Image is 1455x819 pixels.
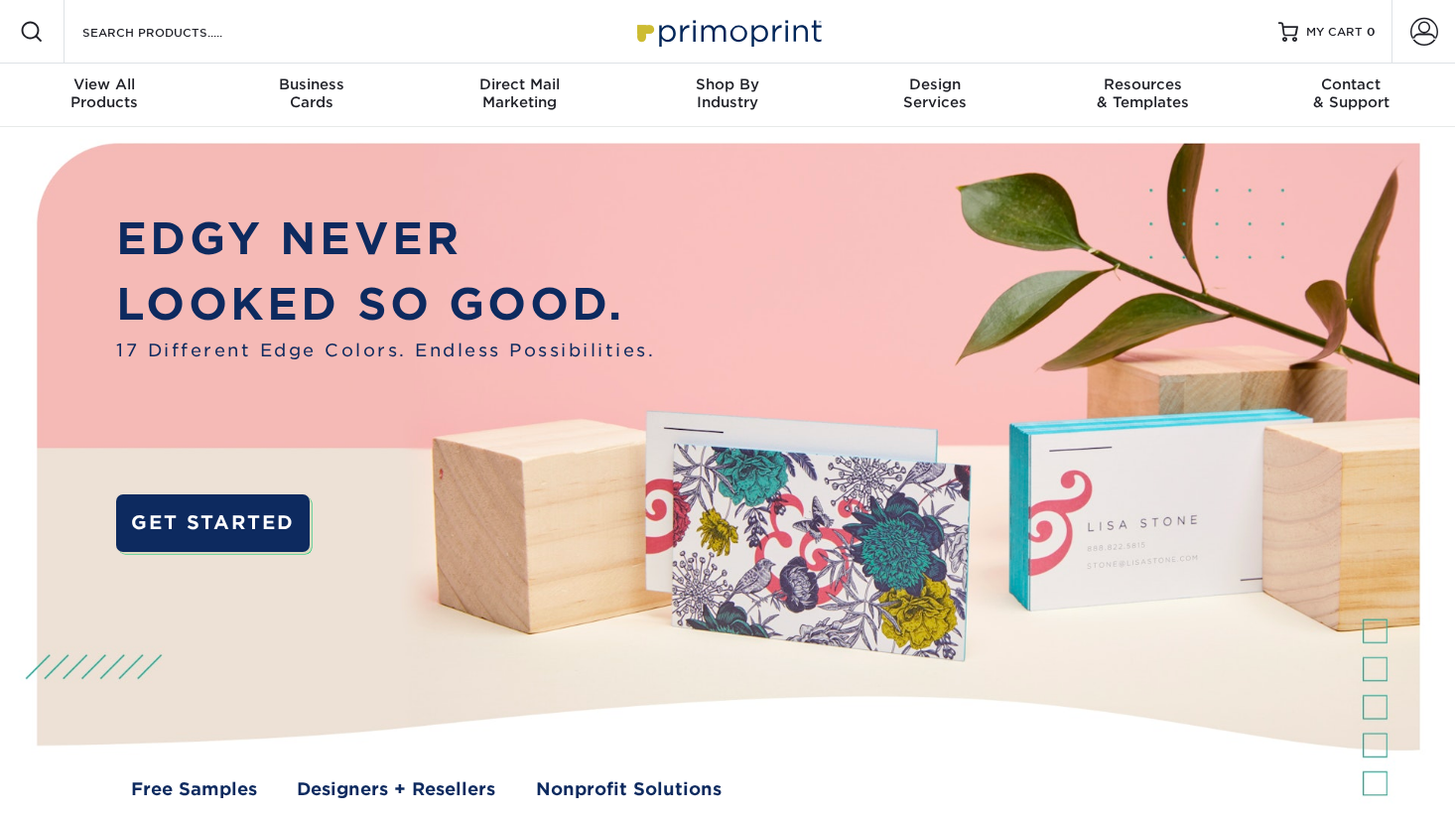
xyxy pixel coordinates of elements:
[1248,75,1455,93] span: Contact
[116,206,655,272] p: EDGY NEVER
[1039,75,1247,93] span: Resources
[416,75,623,93] span: Direct Mail
[1367,25,1376,39] span: 0
[416,64,623,127] a: Direct MailMarketing
[623,75,831,111] div: Industry
[297,776,495,802] a: Designers + Resellers
[832,64,1039,127] a: DesignServices
[116,494,309,552] a: GET STARTED
[1306,24,1363,41] span: MY CART
[207,75,415,111] div: Cards
[207,75,415,93] span: Business
[536,776,722,802] a: Nonprofit Solutions
[832,75,1039,111] div: Services
[1248,75,1455,111] div: & Support
[131,776,257,802] a: Free Samples
[1039,64,1247,127] a: Resources& Templates
[623,75,831,93] span: Shop By
[1248,64,1455,127] a: Contact& Support
[628,10,827,53] img: Primoprint
[80,20,274,44] input: SEARCH PRODUCTS.....
[207,64,415,127] a: BusinessCards
[1039,75,1247,111] div: & Templates
[832,75,1039,93] span: Design
[116,272,655,338] p: LOOKED SO GOOD.
[416,75,623,111] div: Marketing
[623,64,831,127] a: Shop ByIndustry
[116,338,655,363] span: 17 Different Edge Colors. Endless Possibilities.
